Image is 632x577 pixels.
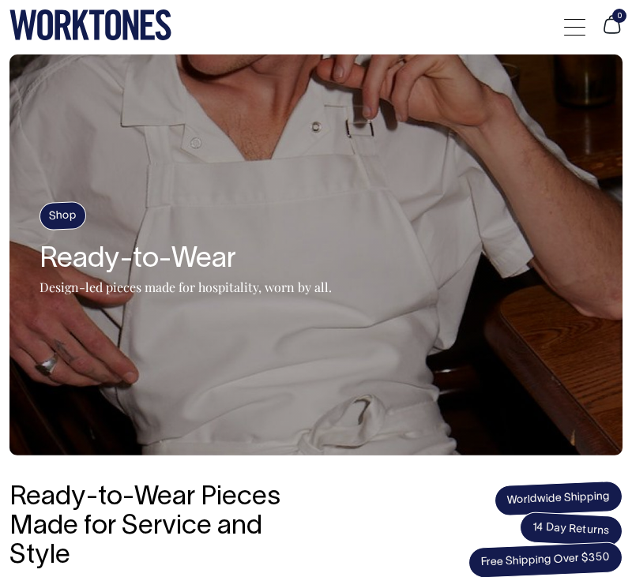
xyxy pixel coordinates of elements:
[39,201,86,231] h4: Shop
[519,511,623,548] span: 14 Day Returns
[601,26,623,37] a: 0
[612,9,626,23] span: 0
[9,483,318,571] h3: Ready-to-Wear Pieces Made for Service and Style
[39,279,332,295] p: Design-led pieces made for hospitality, worn by all.
[494,480,623,516] span: Worldwide Shipping
[39,244,332,275] h2: Ready-to-Wear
